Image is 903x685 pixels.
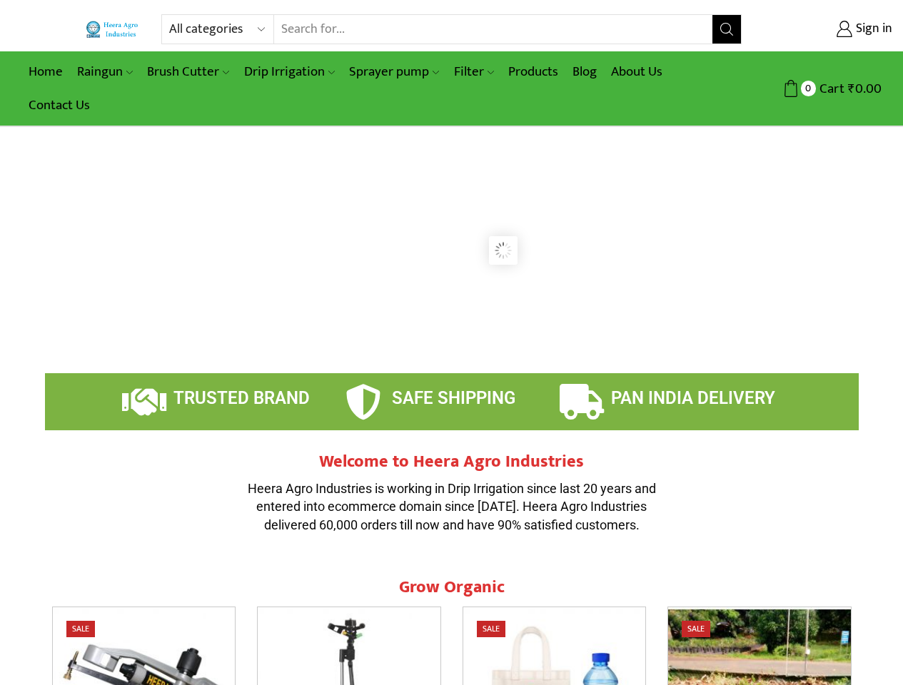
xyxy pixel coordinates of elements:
a: Sign in [763,16,892,42]
span: TRUSTED BRAND [173,388,310,408]
a: Raingun [70,55,140,88]
span: 0 [801,81,816,96]
span: Cart [816,79,844,98]
a: About Us [604,55,670,88]
span: ₹ [848,78,855,100]
bdi: 0.00 [848,78,882,100]
span: PAN INDIA DELIVERY [611,388,775,408]
a: Products [501,55,565,88]
span: Sign in [852,20,892,39]
a: Contact Us [21,88,97,122]
input: Search for... [274,15,712,44]
a: Blog [565,55,604,88]
span: SAFE SHIPPING [392,388,515,408]
span: Sale [66,621,95,637]
a: Filter [447,55,501,88]
a: Sprayer pump [342,55,446,88]
h2: Welcome to Heera Agro Industries [238,452,666,472]
a: Home [21,55,70,88]
span: Grow Organic [399,573,505,602]
a: Brush Cutter [140,55,236,88]
a: Drip Irrigation [237,55,342,88]
button: Search button [712,15,741,44]
p: Heera Agro Industries is working in Drip Irrigation since last 20 years and entered into ecommerc... [238,479,666,534]
span: Sale [682,621,710,637]
span: Sale [477,621,505,637]
a: 0 Cart ₹0.00 [756,76,882,102]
